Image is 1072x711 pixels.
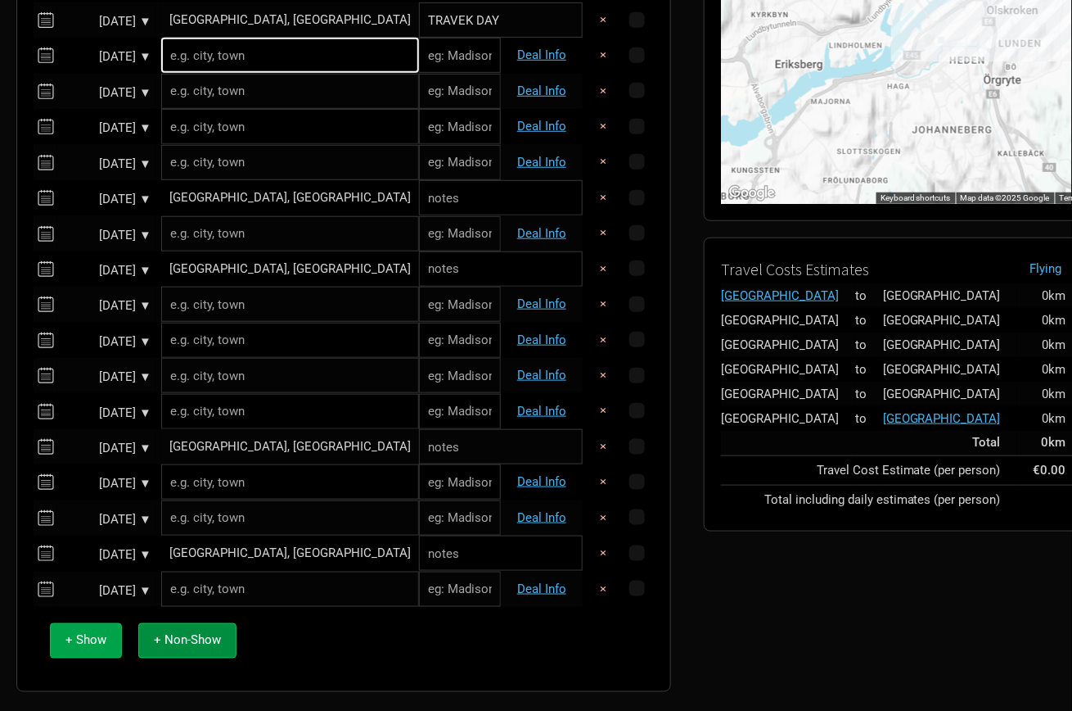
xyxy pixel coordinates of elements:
[721,431,1017,455] td: Total
[883,283,1017,308] td: [GEOGRAPHIC_DATA]
[61,87,151,99] div: [DATE] ▼
[419,500,501,536] input: eg: Madison Square Garden
[721,308,855,333] td: [GEOGRAPHIC_DATA]
[584,500,622,536] button: ×
[1043,337,1066,352] span: 0km
[883,308,1017,333] td: [GEOGRAPHIC_DATA]
[584,109,622,144] button: ×
[883,333,1017,357] td: [GEOGRAPHIC_DATA]
[161,572,419,607] input: e.g. city, town
[855,308,883,333] td: to
[517,368,566,383] a: Deal Info
[161,145,419,180] input: e.g. city, town
[61,193,151,206] div: [DATE] ▼
[419,323,501,358] input: eg: Madison Square Garden
[584,572,622,607] button: ×
[517,48,566,62] a: Deal Info
[161,394,419,429] input: e.g. city, town
[721,382,855,406] td: [GEOGRAPHIC_DATA]
[517,84,566,98] a: Deal Info
[1043,387,1066,401] span: 0km
[61,549,151,561] div: [DATE] ▼
[419,251,583,287] input: notes
[161,358,419,393] input: e.g. city, town
[721,290,839,302] div: Gothenburg, Sweden
[584,287,622,322] button: ×
[584,358,622,393] button: ×
[1043,362,1066,377] span: 0km
[61,585,151,597] div: [DATE] ▼
[161,323,419,358] input: e.g. city, town
[154,633,221,648] span: + Non-Show
[517,155,566,170] a: Deal Info
[883,357,1017,382] td: [GEOGRAPHIC_DATA]
[161,74,419,109] input: e.g. city, town
[419,109,501,144] input: eg: Madison Square Garden
[419,572,501,607] input: eg: Madison Square Garden
[419,287,501,322] input: eg: Madison Square Garden
[61,478,151,490] div: [DATE] ▼
[169,192,411,204] div: Gothenburg, Sweden
[517,333,566,347] a: Deal Info
[517,226,566,241] a: Deal Info
[721,260,1001,279] h2: Travel Costs Estimates
[419,536,583,571] input: notes
[419,74,501,109] input: eg: Madison Square Garden
[161,109,419,144] input: e.g. city, town
[517,474,566,489] a: Deal Info
[883,382,1017,406] td: [GEOGRAPHIC_DATA]
[1030,261,1062,276] a: Flying
[584,74,622,109] button: ×
[584,536,622,571] button: ×
[721,406,855,431] td: [GEOGRAPHIC_DATA]
[61,442,151,455] div: [DATE] ▼
[169,14,411,26] div: Gothenburg, Sweden
[61,122,151,134] div: [DATE] ▼
[584,144,622,179] button: ×
[61,514,151,526] div: [DATE] ▼
[161,38,419,73] input: e.g. city, town
[725,183,779,204] img: Google
[584,323,622,358] button: ×
[169,441,411,453] div: Gothenburg, Sweden
[961,193,1050,202] span: Map data ©2025 Google
[725,183,779,204] a: Open this area in Google Maps (opens a new window)
[584,429,622,464] button: ×
[517,404,566,419] a: Deal Info
[855,357,883,382] td: to
[419,180,583,215] input: notes
[721,357,855,382] td: [GEOGRAPHIC_DATA]
[883,413,1001,425] div: Gothenburg, Sweden
[61,229,151,242] div: [DATE] ▼
[721,485,1017,514] td: Total including daily estimates (per person)
[161,287,419,322] input: e.g. city, town
[584,2,622,38] button: ×
[939,37,945,43] div: , Gothenburg, Sweden
[1043,288,1066,303] span: 0km
[721,455,1017,485] td: Travel Cost Estimate (per person)
[584,38,622,73] button: ×
[1043,411,1066,426] span: 0km
[517,582,566,596] a: Deal Info
[169,263,411,275] div: Gothenburg, Sweden
[138,623,236,659] button: + Non-Show
[1043,313,1066,328] span: 0km
[61,51,151,63] div: [DATE] ▼
[161,216,419,251] input: e.g. city, town
[419,145,501,180] input: eg: Madison Square Garden
[169,547,411,559] div: Gothenburg, Sweden
[419,394,501,429] input: eg: Madison Square Garden
[61,371,151,383] div: [DATE] ▼
[517,510,566,525] a: Deal Info
[161,500,419,536] input: e.g. city, town
[61,336,151,348] div: [DATE] ▼
[855,333,883,357] td: to
[61,158,151,170] div: [DATE] ▼
[1034,463,1066,478] strong: €0.00
[584,251,622,287] button: ×
[61,16,151,28] div: [DATE] ▼
[419,2,583,38] input: TRAVEK DAY
[61,265,151,277] div: [DATE] ▼
[517,297,566,311] a: Deal Info
[881,192,951,204] button: Keyboard shortcuts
